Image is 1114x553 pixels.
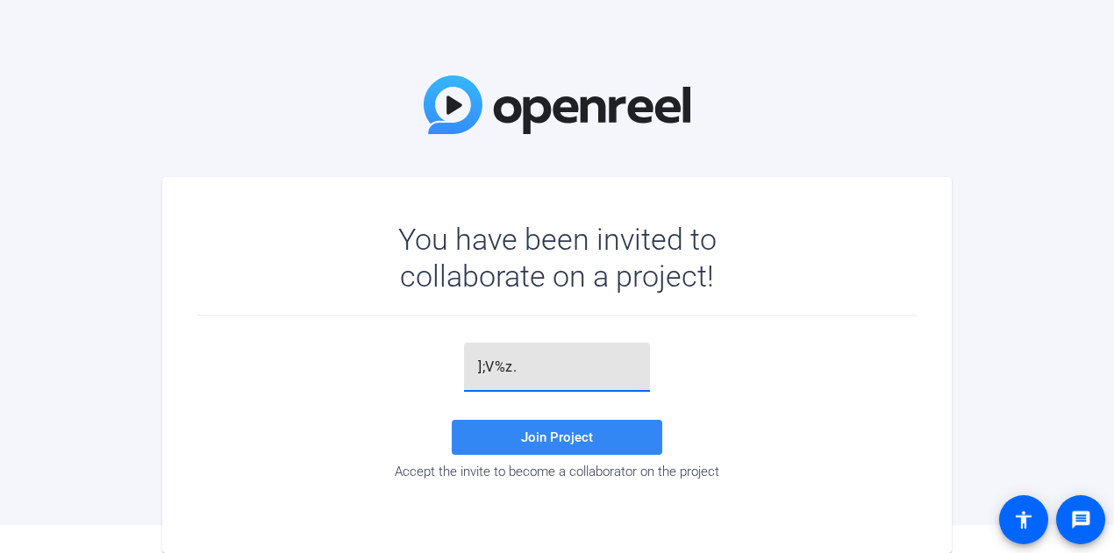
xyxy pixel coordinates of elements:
mat-icon: accessibility [1013,509,1034,530]
button: Join Project [452,420,662,455]
img: OpenReel Logo [424,75,690,134]
span: Join Project [521,429,593,445]
div: You have been invited to collaborate on a project! [347,221,768,294]
mat-icon: message [1070,509,1091,530]
div: Accept the invite to become a collaborator on the project [197,464,917,479]
input: Password [478,357,636,378]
